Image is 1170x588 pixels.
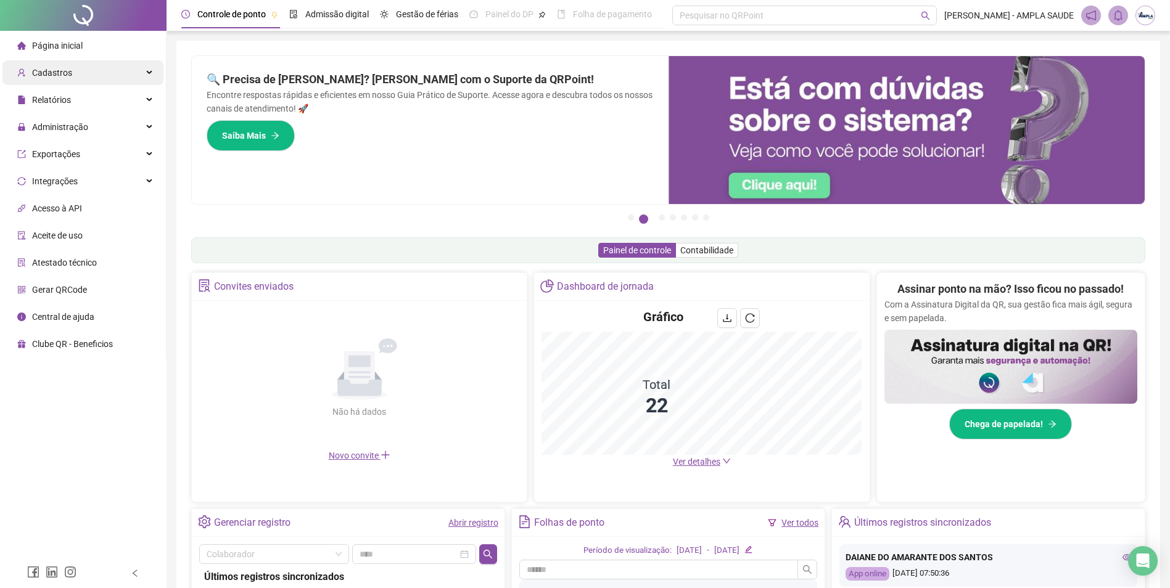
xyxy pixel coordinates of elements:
span: Cadastros [32,68,72,78]
span: Chega de papelada! [965,417,1043,431]
span: pushpin [271,11,278,18]
span: solution [198,279,211,292]
span: download [722,313,732,323]
div: Gerenciar registro [214,512,290,533]
span: search [921,11,930,20]
span: bell [1113,10,1124,21]
h2: Assinar ponto na mão? Isso ficou no passado! [897,280,1124,298]
span: [PERSON_NAME] - AMPLA SAUDE [944,9,1074,22]
span: sync [17,177,26,186]
span: instagram [64,566,76,578]
h4: Gráfico [643,308,683,325]
span: user-add [17,68,26,77]
span: Painel do DP [485,9,534,19]
span: solution [17,258,26,267]
span: export [17,150,26,158]
button: 5 [681,214,687,221]
span: file [17,96,26,104]
span: Painel de controle [603,245,671,255]
div: Folhas de ponto [534,512,604,533]
div: [DATE] [677,544,702,557]
span: book [557,10,566,18]
div: DAIANE DO AMARANTE DOS SANTOS [846,550,1131,564]
div: Últimos registros sincronizados [204,569,492,584]
span: linkedin [46,566,58,578]
span: Integrações [32,176,78,186]
button: 7 [703,214,709,221]
span: eye [1123,553,1131,561]
div: Convites enviados [214,276,294,297]
span: api [17,204,26,213]
div: Período de visualização: [583,544,672,557]
span: dashboard [469,10,478,18]
span: plus [381,450,390,460]
span: edit [744,545,752,553]
span: Central de ajuda [32,312,94,322]
p: Encontre respostas rápidas e eficientes em nosso Guia Prático de Suporte. Acesse agora e descubra... [207,88,654,115]
img: banner%2F0cf4e1f0-cb71-40ef-aa93-44bd3d4ee559.png [669,56,1145,204]
span: Aceite de uso [32,231,83,240]
span: reload [745,313,755,323]
span: Saiba Mais [222,129,266,142]
span: Controle de ponto [197,9,266,19]
span: Relatórios [32,95,71,105]
span: lock [17,123,26,131]
span: Exportações [32,149,80,159]
span: search [483,549,493,559]
div: Dashboard de jornada [557,276,654,297]
span: info-circle [17,312,26,321]
span: file-text [518,515,531,528]
button: Chega de papelada! [949,409,1072,439]
span: down [722,457,731,465]
span: file-done [289,10,298,18]
div: Últimos registros sincronizados [854,512,991,533]
span: gift [17,340,26,348]
h2: 🔍 Precisa de [PERSON_NAME]? [PERSON_NAME] com o Suporte da QRPoint! [207,71,654,88]
span: home [17,41,26,50]
span: Atestado técnico [32,258,97,267]
span: clock-circle [181,10,190,18]
span: Contabilidade [680,245,733,255]
span: Ver detalhes [673,457,720,467]
div: Open Intercom Messenger [1128,546,1158,576]
span: Administração [32,122,88,132]
span: arrow-right [271,131,279,140]
span: search [802,565,812,574]
span: facebook [27,566,39,578]
button: 6 [692,214,698,221]
span: Admissão digital [305,9,369,19]
span: pushpin [538,11,546,18]
button: Saiba Mais [207,120,295,151]
span: team [838,515,851,528]
div: - [707,544,709,557]
span: Página inicial [32,41,83,51]
a: Ver detalhes down [673,457,731,467]
img: 21341 [1136,6,1155,25]
button: 2 [639,214,648,224]
button: 1 [628,214,634,221]
span: qrcode [17,285,26,294]
div: [DATE] [714,544,739,557]
span: setting [198,515,211,528]
button: 3 [659,214,665,221]
span: Novo convite [329,451,390,460]
span: sun [380,10,389,18]
span: notification [1086,10,1097,21]
span: Acesso à API [32,203,82,213]
a: Abrir registro [448,518,498,528]
span: Folha de pagamento [573,9,652,19]
span: Gerar QRCode [32,285,87,295]
div: Não há dados [303,405,416,419]
div: [DATE] 07:50:36 [846,567,1131,581]
div: App online [846,567,889,581]
button: 4 [670,214,676,221]
span: left [131,569,139,578]
span: audit [17,231,26,240]
span: filter [768,518,777,527]
span: arrow-right [1048,420,1057,428]
span: Gestão de férias [396,9,458,19]
p: Com a Assinatura Digital da QR, sua gestão fica mais ágil, segura e sem papelada. [884,298,1137,325]
img: banner%2F02c71560-61a6-44d4-94b9-c8ab97240462.png [884,330,1137,404]
span: pie-chart [540,279,553,292]
span: Clube QR - Beneficios [32,339,113,349]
